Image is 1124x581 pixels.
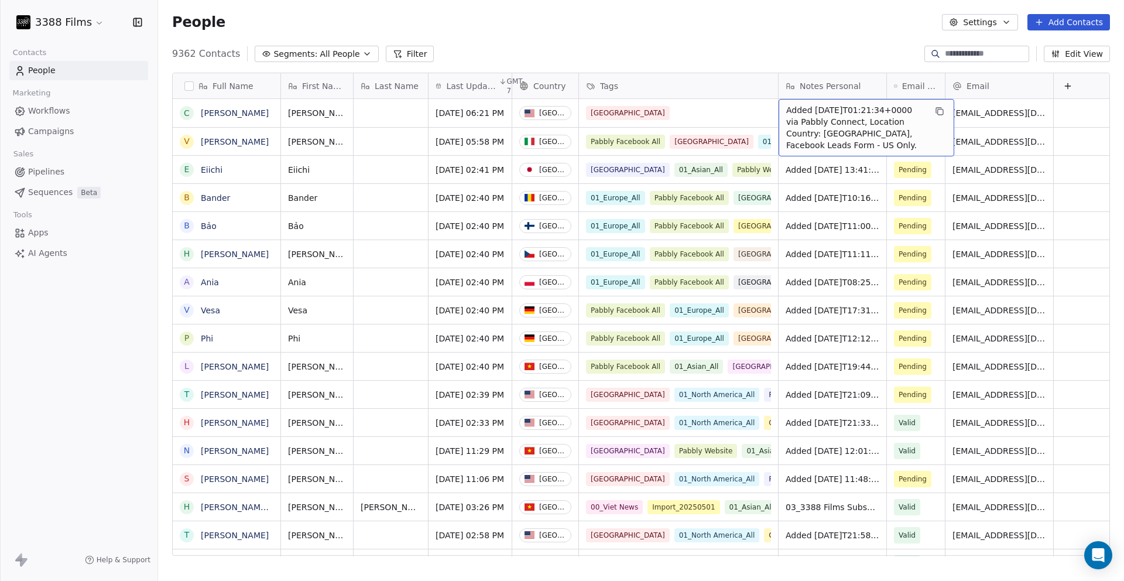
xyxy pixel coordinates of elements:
div: [GEOGRAPHIC_DATA] [539,419,566,427]
a: SequencesBeta [9,183,148,202]
span: Tags [600,80,618,92]
span: Workflows [28,105,70,117]
span: [GEOGRAPHIC_DATA] [586,163,670,177]
div: [GEOGRAPHIC_DATA] [539,334,566,343]
span: Pabbly Facebook All [586,331,665,346]
span: Added [DATE]T21:33:45+0000 via Pabbly Connect, Location Country: [GEOGRAPHIC_DATA], Facebook Lead... [786,417,879,429]
div: [GEOGRAPHIC_DATA] [539,194,566,202]
span: Country [533,80,566,92]
span: [DATE] 02:40 PM [436,305,505,316]
div: Last Updated DateGMT-7 [429,73,512,98]
span: [GEOGRAPHIC_DATA] [734,247,817,261]
span: [EMAIL_ADDRESS][DOMAIN_NAME] [952,107,1046,119]
span: [EMAIL_ADDRESS][DOMAIN_NAME] [952,417,1046,429]
a: AI Agents [9,244,148,263]
span: Pabbly Facebook All [586,360,665,374]
span: [EMAIL_ADDRESS][DOMAIN_NAME] [952,389,1046,401]
span: Added [DATE]T19:44:31+0000 via Pabbly Connect, Location Country: [GEOGRAPHIC_DATA], Facebook Lead... [786,361,879,372]
span: Sales [8,145,39,163]
span: [EMAIL_ADDRESS][DOMAIN_NAME] [952,220,1046,232]
div: grid [281,99,1111,556]
span: [GEOGRAPHIC_DATA] [734,191,817,205]
span: 01_Asian_All [725,500,778,514]
span: Marketing [8,84,56,102]
span: Segments: [273,48,317,60]
div: V [184,304,190,316]
div: Notes Personal [779,73,886,98]
a: [PERSON_NAME] [201,250,269,259]
span: [GEOGRAPHIC_DATA] [586,444,670,458]
span: Notes Personal [800,80,861,92]
span: Valid [899,529,916,541]
span: 01_Europe_All [586,275,645,289]
span: Added [DATE] 12:01:49 via Pabbly Connect, Location Country: [GEOGRAPHIC_DATA], 3388 Films Subscri... [786,445,879,457]
span: Campaigns [28,125,74,138]
span: Added [DATE]T08:25:37+0000 via Pabbly Connect, Location Country: PL, Facebook Leads Form. [786,276,879,288]
span: 01_Europe_All [758,135,817,149]
span: 01_Europe_All [586,247,645,261]
span: Pabbly Website [732,163,796,177]
img: 3388Films_Logo_White.jpg [16,15,30,29]
span: [PERSON_NAME] [361,501,421,513]
span: All People [320,48,359,60]
div: [GEOGRAPHIC_DATA] [539,166,566,174]
span: [DATE] 02:41 PM [436,164,505,176]
span: Pending [899,361,927,372]
span: Pending [899,276,927,288]
span: Pending [899,389,927,401]
span: Pabbly Website [674,444,738,458]
div: Open Intercom Messenger [1084,541,1112,569]
a: Apps [9,223,148,242]
span: Added [DATE] 13:41:49 via Pabbly Connect, Location Country: [GEOGRAPHIC_DATA], 3388 Films Subscri... [786,164,879,176]
span: [GEOGRAPHIC_DATA] [586,528,670,542]
span: [PERSON_NAME] [288,361,346,372]
div: S [184,473,190,485]
span: [DATE] 02:39 PM [436,389,505,401]
div: [GEOGRAPHIC_DATA] [539,306,566,315]
span: 01_Europe_All [586,219,645,233]
span: Bảo [288,220,346,232]
span: Pabbly Facebook All [650,191,729,205]
span: Pending [899,248,927,260]
span: [EMAIL_ADDRESS][DOMAIN_NAME] [952,529,1046,541]
a: Vesа [201,306,220,315]
span: People [172,13,225,31]
span: Last Updated Date [446,80,496,92]
span: 01_North America_All [674,528,760,542]
div: grid [173,99,281,556]
span: [EMAIL_ADDRESS][DOMAIN_NAME] [952,164,1046,176]
span: 01_North America_All [674,416,760,430]
div: B [184,220,190,232]
div: [GEOGRAPHIC_DATA] [539,109,566,117]
span: Pabbly Facebook All [586,135,665,149]
span: 03_3388 Films Subscribers_AllPages_20241028OnWard, Location Country: [GEOGRAPHIC_DATA], Date: [DA... [786,501,879,513]
div: First Name [281,73,353,98]
a: Campaigns [9,122,148,141]
span: [DATE] 05:58 PM [436,136,505,148]
a: Pipelines [9,162,148,182]
span: 01_North America_All [674,388,760,402]
span: [EMAIL_ADDRESS][DOMAIN_NAME] [952,445,1046,457]
span: Added [DATE]T17:31:57+0000 via Pabbly Connect, Location Country: DE, Facebook Leads Form. [786,305,879,316]
span: [GEOGRAPHIC_DATA] [586,106,670,120]
span: [DATE] 06:21 PM [436,107,505,119]
div: A [184,276,190,288]
span: Ania [288,276,346,288]
span: [DATE] 02:40 PM [436,276,505,288]
span: Added [DATE] 11:48:10 via Pabbly Connect, Location Country: [GEOGRAPHIC_DATA], 3388 Films Subscri... [786,473,879,485]
span: Apps [28,227,49,239]
span: [PERSON_NAME] [288,136,346,148]
div: H [184,416,190,429]
span: Added [DATE]T21:58:27+0000 via Pabbly Connect, Location Country: [GEOGRAPHIC_DATA], Facebook Lead... [786,529,879,541]
span: People [28,64,56,77]
span: 00_Viet News [586,500,643,514]
span: Beta [77,187,101,199]
button: Filter [386,46,434,62]
div: Email [945,73,1053,98]
button: Add Contacts [1027,14,1110,30]
span: [DATE] 11:06 PM [436,473,505,485]
span: Valid [899,501,916,513]
div: L [184,360,189,372]
span: [DATE] 02:40 PM [436,192,505,204]
span: [DATE] 02:40 PM [436,220,505,232]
